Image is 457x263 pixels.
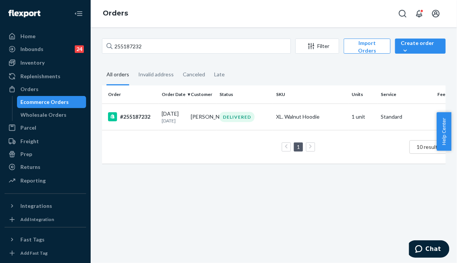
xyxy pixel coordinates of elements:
[216,85,273,104] th: Status
[219,112,255,122] div: DELIVERED
[381,113,431,121] p: Standard
[20,32,36,40] div: Home
[295,39,339,54] button: Filter
[103,9,128,17] a: Orders
[20,59,45,67] div: Inventory
[162,118,185,124] p: [DATE]
[5,57,86,69] a: Inventory
[5,122,86,134] a: Parcel
[21,111,67,119] div: Wholesale Orders
[344,39,391,54] button: Import Orders
[97,3,134,25] ol: breadcrumbs
[159,85,188,104] th: Order Date
[5,175,86,187] a: Reporting
[71,6,86,21] button: Close Navigation
[412,6,427,21] button: Open notifications
[5,161,86,173] a: Returns
[138,65,174,84] div: Invalid address
[20,216,54,223] div: Add Integration
[5,135,86,147] a: Freight
[5,148,86,160] a: Prep
[107,65,129,85] div: All orders
[17,96,86,108] a: Ecommerce Orders
[401,39,440,54] div: Create order
[214,65,225,84] div: Late
[20,45,43,53] div: Inbounds
[296,42,339,50] div: Filter
[349,104,378,130] td: 1 unit
[409,240,449,259] iframe: Opens a widget where you can chat to one of our agents
[183,65,205,84] div: Canceled
[5,234,86,246] button: Fast Tags
[20,150,32,158] div: Prep
[276,113,346,121] div: XL. Walnut Hoodie
[20,85,39,93] div: Orders
[20,73,60,80] div: Replenishments
[20,236,45,243] div: Fast Tags
[20,124,36,131] div: Parcel
[5,249,86,258] a: Add Fast Tag
[273,85,349,104] th: SKU
[8,10,40,17] img: Flexport logo
[191,91,214,97] div: Customer
[5,70,86,82] a: Replenishments
[349,85,378,104] th: Units
[5,30,86,42] a: Home
[162,110,185,124] div: [DATE]
[5,43,86,55] a: Inbounds24
[20,177,46,184] div: Reporting
[5,200,86,212] button: Integrations
[5,83,86,95] a: Orders
[20,138,39,145] div: Freight
[21,98,69,106] div: Ecommerce Orders
[378,85,434,104] th: Service
[295,144,301,150] a: Page 1 is your current page
[437,112,451,151] button: Help Center
[428,6,443,21] button: Open account menu
[395,6,410,21] button: Open Search Box
[188,104,217,130] td: [PERSON_NAME]
[395,39,446,54] button: Create order
[17,109,86,121] a: Wholesale Orders
[20,250,48,256] div: Add Fast Tag
[75,45,84,53] div: 24
[20,163,40,171] div: Returns
[102,39,291,54] input: Search orders
[102,85,159,104] th: Order
[108,112,156,121] div: #255187232
[5,215,86,224] a: Add Integration
[20,202,52,210] div: Integrations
